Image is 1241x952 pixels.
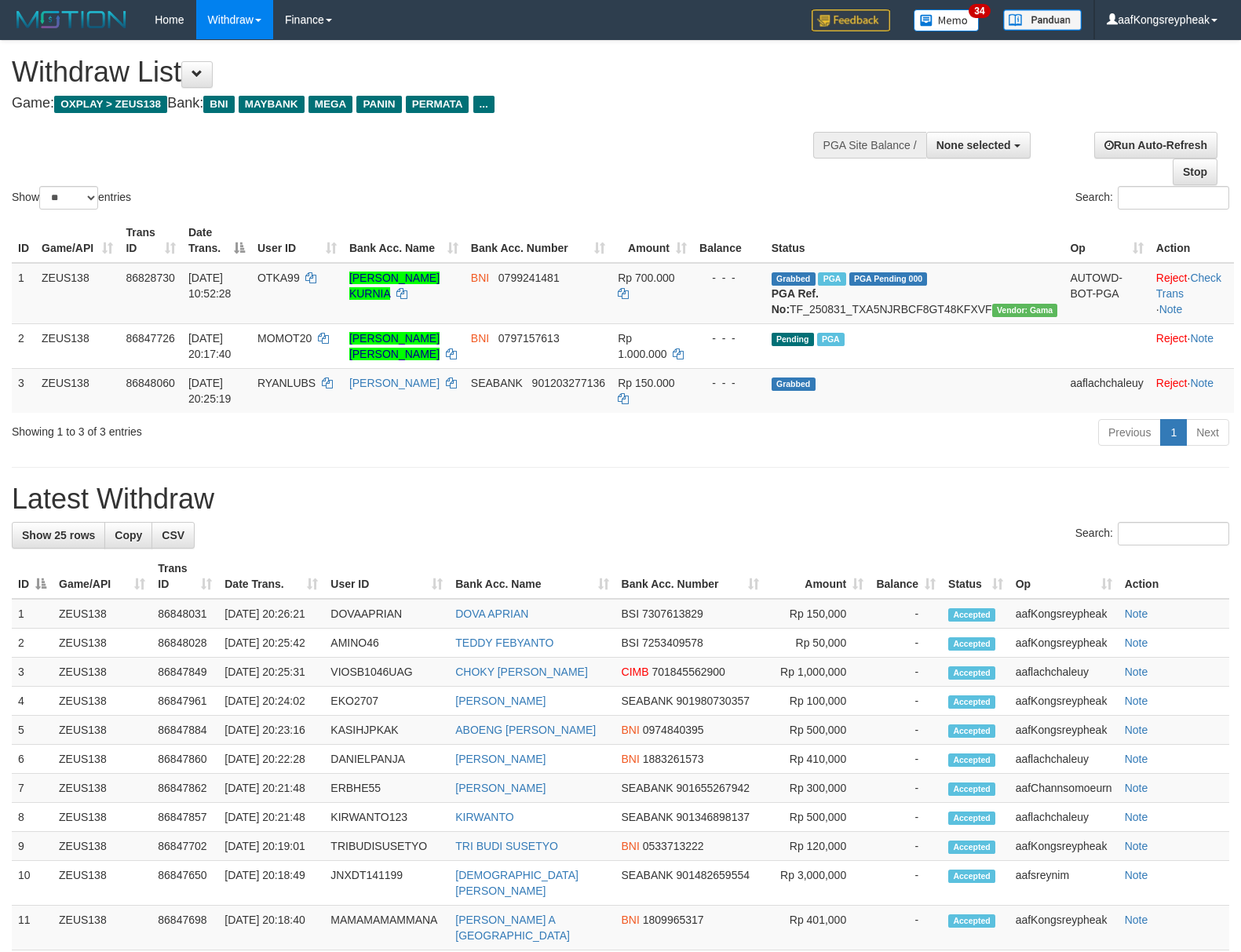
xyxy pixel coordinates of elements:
h1: Latest Withdraw [12,483,1229,515]
select: Showentries [39,186,98,210]
span: Copy [115,529,142,542]
a: [PERSON_NAME] A [GEOGRAPHIC_DATA] [455,914,570,942]
span: OXPLAY > ZEUS138 [54,96,167,113]
a: Run Auto-Refresh [1094,132,1217,159]
a: [PERSON_NAME] KURNIA [349,272,440,300]
a: Reject [1156,377,1188,389]
span: Accepted [948,666,995,680]
a: Note [1125,914,1148,926]
td: TF_250831_TXA5NJRBCF8GT48KFXVF [765,263,1064,324]
span: Copy 7253409578 to clipboard [642,636,703,649]
td: - [870,861,942,906]
th: Action [1119,554,1229,599]
th: User ID: activate to sort column ascending [324,554,449,599]
input: Search: [1118,186,1229,210]
td: - [870,687,942,716]
span: 86847726 [126,332,174,345]
span: Accepted [948,724,995,738]
span: BSI [622,607,640,620]
td: ZEUS138 [53,861,151,906]
div: - - - [699,330,759,346]
label: Search: [1075,522,1229,545]
th: Bank Acc. Name: activate to sort column ascending [449,554,615,599]
span: None selected [936,139,1011,151]
td: 86847860 [151,745,218,774]
a: DOVA APRIAN [455,607,528,620]
a: Check Trans [1156,272,1221,300]
span: CIMB [622,666,649,678]
td: 86847698 [151,906,218,950]
td: ZEUS138 [53,745,151,774]
span: Accepted [948,914,995,928]
td: aaflachchaleuy [1009,745,1119,774]
td: ZEUS138 [35,323,119,368]
a: [PERSON_NAME] [455,753,546,765]
a: CSV [151,522,195,549]
th: Trans ID: activate to sort column ascending [151,554,218,599]
td: 1 [12,599,53,629]
td: 7 [12,774,53,803]
td: 11 [12,906,53,950]
span: Copy 901346898137 to clipboard [677,811,750,823]
span: Copy 901980730357 to clipboard [677,695,750,707]
th: ID: activate to sort column descending [12,554,53,599]
span: Accepted [948,782,995,796]
span: BNI [471,272,489,284]
th: Status: activate to sort column ascending [942,554,1009,599]
a: [PERSON_NAME] [349,377,440,389]
a: Note [1125,869,1148,881]
td: aafChannsomoeurn [1009,774,1119,803]
td: ZEUS138 [53,599,151,629]
span: Accepted [948,870,995,883]
td: 3 [12,368,35,413]
span: BNI [471,332,489,345]
span: Rp 700.000 [618,272,674,284]
a: Note [1125,840,1148,852]
img: panduan.png [1003,9,1082,31]
span: Marked by aafsreyleap [817,333,845,346]
td: - [870,658,942,687]
span: Vendor URL: https://trx31.1velocity.biz [992,304,1058,317]
a: Note [1190,377,1214,389]
td: aaflachchaleuy [1009,803,1119,832]
span: Accepted [948,753,995,767]
label: Show entries [12,186,131,210]
td: Rp 300,000 [765,774,870,803]
td: aaflachchaleuy [1064,368,1149,413]
td: [DATE] 20:18:40 [218,906,324,950]
td: aafKongsreypheak [1009,716,1119,745]
h4: Game: Bank: [12,96,812,111]
td: Rp 500,000 [765,803,870,832]
td: 86847702 [151,832,218,861]
span: SEABANK [622,782,673,794]
td: [DATE] 20:21:48 [218,774,324,803]
td: aafKongsreypheak [1009,832,1119,861]
td: AMINO46 [324,629,449,658]
td: Rp 3,000,000 [765,861,870,906]
td: - [870,629,942,658]
h1: Withdraw List [12,57,812,88]
span: PANIN [356,96,401,113]
td: 86848028 [151,629,218,658]
td: 8 [12,803,53,832]
th: ID [12,218,35,263]
td: ZEUS138 [53,716,151,745]
td: - [870,599,942,629]
a: Note [1125,724,1148,736]
span: Copy 1809965317 to clipboard [643,914,704,926]
span: Rp 150.000 [618,377,674,389]
td: 86847650 [151,861,218,906]
td: Rp 410,000 [765,745,870,774]
td: 86847862 [151,774,218,803]
span: Copy 0974840395 to clipboard [643,724,704,736]
th: Balance: activate to sort column ascending [870,554,942,599]
th: Amount: activate to sort column ascending [611,218,693,263]
span: BSI [622,636,640,649]
td: 86847849 [151,658,218,687]
a: Previous [1098,419,1161,446]
span: Copy 7307613829 to clipboard [642,607,703,620]
td: aaflachchaleuy [1009,658,1119,687]
span: Grabbed [772,378,816,391]
td: 5 [12,716,53,745]
td: aafKongsreypheak [1009,599,1119,629]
